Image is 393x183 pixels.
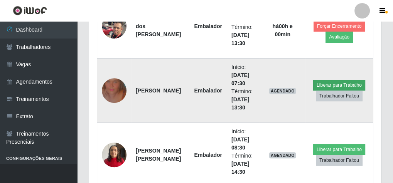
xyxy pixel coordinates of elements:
[326,32,353,42] button: Avaliação
[231,23,255,47] li: Término:
[316,91,363,101] button: Trabalhador Faltou
[136,87,181,94] strong: [PERSON_NAME]
[231,32,249,46] time: [DATE] 13:30
[313,80,365,91] button: Liberar para Trabalho
[231,136,249,151] time: [DATE] 08:30
[102,69,127,112] img: 1750247138139.jpeg
[194,87,222,94] strong: Embalador
[231,72,249,86] time: [DATE] 07:30
[314,21,365,32] button: Forçar Encerramento
[102,138,127,171] img: 1737135977494.jpeg
[273,23,293,37] strong: há 00 h e 00 min
[231,128,255,152] li: Início:
[102,10,127,42] img: 1710346365517.jpeg
[313,144,365,155] button: Liberar para Trabalho
[136,148,181,162] strong: [PERSON_NAME] [PERSON_NAME]
[316,155,363,166] button: Trabalhador Faltou
[194,152,222,158] strong: Embalador
[231,87,255,112] li: Término:
[231,63,255,87] li: Início:
[13,6,47,15] img: CoreUI Logo
[231,96,249,111] time: [DATE] 13:30
[231,152,255,176] li: Término:
[269,88,296,94] span: AGENDADO
[231,161,249,175] time: [DATE] 14:30
[269,152,296,158] span: AGENDADO
[194,23,222,29] strong: Embalador
[136,15,181,37] strong: [PERSON_NAME] dos [PERSON_NAME]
